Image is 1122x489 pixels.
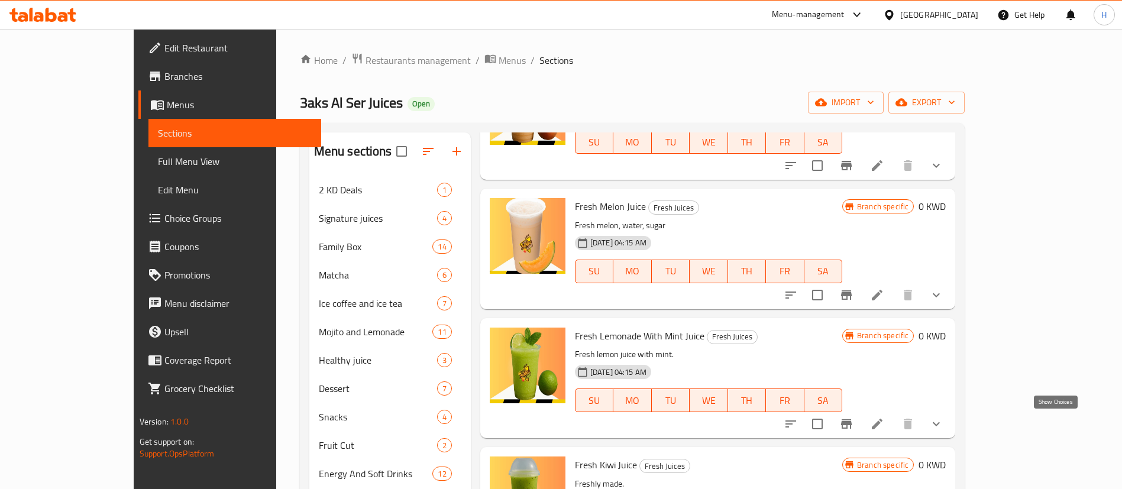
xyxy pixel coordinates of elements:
[432,325,451,339] div: items
[167,98,312,112] span: Menus
[728,388,766,412] button: TH
[586,237,651,248] span: [DATE] 04:15 AM
[575,456,637,474] span: Fresh Kiwi Juice
[437,353,452,367] div: items
[484,53,526,68] a: Menus
[694,392,723,409] span: WE
[852,330,913,341] span: Branch specific
[319,239,433,254] span: Family Box
[1101,8,1107,21] span: H
[437,410,452,424] div: items
[476,53,480,67] li: /
[158,126,312,140] span: Sections
[164,239,312,254] span: Coupons
[575,347,842,362] p: Fresh lemon juice with mint.
[575,130,613,154] button: SU
[342,53,347,67] li: /
[777,151,805,180] button: sort-choices
[808,92,884,114] button: import
[777,281,805,309] button: sort-choices
[690,260,727,283] button: WE
[148,119,321,147] a: Sections
[408,99,435,109] span: Open
[138,346,321,374] a: Coverage Report
[164,69,312,83] span: Branches
[805,153,830,178] span: Select to update
[852,201,913,212] span: Branch specific
[580,134,609,151] span: SU
[870,288,884,302] a: Edit menu item
[158,154,312,169] span: Full Menu View
[309,176,471,204] div: 2 KD Deals1
[832,151,861,180] button: Branch-specific-item
[733,134,761,151] span: TH
[438,213,451,224] span: 4
[690,130,727,154] button: WE
[575,327,704,345] span: Fresh Lemonade With Mint Juice
[809,134,838,151] span: SA
[766,130,804,154] button: FR
[351,53,471,68] a: Restaurants management
[575,260,613,283] button: SU
[432,467,451,481] div: items
[164,353,312,367] span: Coverage Report
[164,325,312,339] span: Upsell
[309,459,471,488] div: Energy And Soft Drinks12
[309,318,471,346] div: Mojito and Lemonade11
[771,263,799,280] span: FR
[922,281,950,309] button: show more
[649,201,699,215] span: Fresh Juices
[804,388,842,412] button: SA
[618,134,646,151] span: MO
[575,388,613,412] button: SU
[900,8,978,21] div: [GEOGRAPHIC_DATA]
[164,381,312,396] span: Grocery Checklist
[319,381,437,396] span: Dessert
[870,417,884,431] a: Edit menu item
[148,176,321,204] a: Edit Menu
[170,414,189,429] span: 1.0.0
[433,241,451,252] span: 14
[438,383,451,394] span: 7
[319,211,437,225] span: Signature juices
[919,456,946,473] h6: 0 KWD
[771,134,799,151] span: FR
[438,412,451,423] span: 4
[894,281,922,309] button: delete
[733,392,761,409] span: TH
[319,438,437,452] span: Fruit Cut
[309,346,471,374] div: Healthy juice3
[140,434,194,449] span: Get support on:
[140,414,169,429] span: Version:
[657,134,685,151] span: TU
[319,325,433,339] div: Mojito and Lemonade
[640,459,690,473] span: Fresh Juices
[314,143,392,160] h2: Menu sections
[366,53,471,67] span: Restaurants management
[490,198,565,274] img: Fresh Melon Juice
[870,158,884,173] a: Edit menu item
[929,158,943,173] svg: Show Choices
[438,355,451,366] span: 3
[919,328,946,344] h6: 0 KWD
[888,92,965,114] button: export
[319,268,437,282] span: Matcha
[438,184,451,196] span: 1
[894,410,922,438] button: delete
[809,392,838,409] span: SA
[138,90,321,119] a: Menus
[414,137,442,166] span: Sort sections
[728,130,766,154] button: TH
[309,289,471,318] div: Ice coffee and ice tea7
[433,326,451,338] span: 11
[657,392,685,409] span: TU
[580,392,609,409] span: SU
[309,431,471,459] div: Fruit Cut2
[148,147,321,176] a: Full Menu View
[309,232,471,261] div: Family Box14
[580,263,609,280] span: SU
[652,130,690,154] button: TU
[898,95,955,110] span: export
[319,467,433,481] span: Energy And Soft Drinks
